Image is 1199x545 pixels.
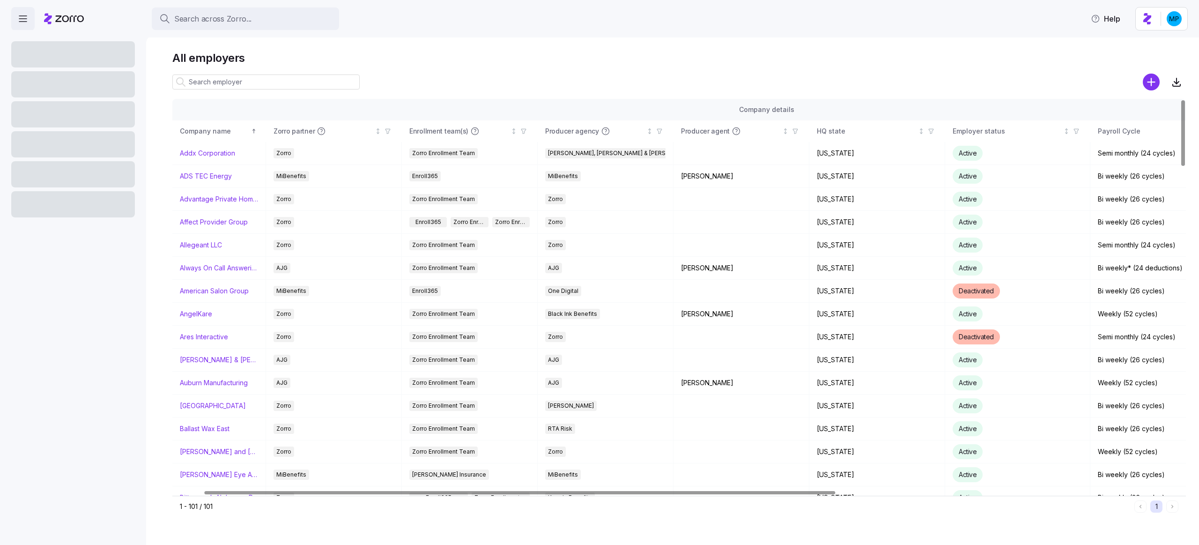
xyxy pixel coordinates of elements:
div: Company name [180,126,249,136]
th: HQ stateNot sorted [809,120,945,142]
span: Search across Zorro... [174,13,252,25]
td: [PERSON_NAME] [674,165,809,188]
div: Payroll Cycle [1098,126,1197,136]
td: [US_STATE] [809,372,945,395]
span: Zorro [276,401,291,411]
span: Active [959,149,977,157]
span: Zorro Enrollment Team [412,240,475,250]
div: HQ state [817,126,916,136]
button: Next page [1166,500,1178,513]
span: Zorro [276,194,291,204]
span: Zorro Enrollment Team [412,263,475,273]
td: [US_STATE] [809,165,945,188]
span: Producer agent [681,127,730,136]
a: Affect Provider Group [180,217,248,227]
span: Zorro Enrollment Team [412,355,475,365]
span: MiBenefits [276,286,306,296]
span: Zorro Enrollment Team [412,424,475,434]
span: MiBenefits [548,470,578,480]
a: Auburn Manufacturing [180,378,248,388]
td: [PERSON_NAME] [674,303,809,326]
span: [PERSON_NAME] Insurance [412,470,486,480]
td: [PERSON_NAME] [674,257,809,280]
span: Enroll365 [412,171,438,181]
div: Not sorted [646,128,653,134]
span: Active [959,356,977,364]
div: Not sorted [375,128,381,134]
button: Search across Zorro... [152,7,339,30]
h1: All employers [172,51,1186,65]
a: ADS TEC Energy [180,172,232,181]
td: [US_STATE] [809,463,945,486]
span: MiBenefits [276,171,306,181]
span: Active [959,172,977,180]
a: Bittercreek Alehouse, Red Feather Lounge, Diablo & Sons Saloon [180,493,258,502]
span: Enroll365 [415,217,441,227]
span: Active [959,470,977,478]
a: Addx Corporation [180,149,235,158]
td: [US_STATE] [809,142,945,165]
span: Zorro [276,148,291,158]
div: Employer status [953,126,1061,136]
td: [US_STATE] [809,418,945,440]
span: [PERSON_NAME] [548,401,594,411]
div: 1 - 101 / 101 [180,502,1131,511]
span: Active [959,310,977,318]
td: [US_STATE] [809,326,945,349]
span: Black Ink Benefits [548,309,597,319]
span: Zorro [548,332,563,342]
td: [PERSON_NAME] [674,372,809,395]
span: Zorro Enrollment Team [412,148,475,158]
a: Ballast Wax East [180,424,229,433]
span: [PERSON_NAME], [PERSON_NAME] & [PERSON_NAME] [548,148,695,158]
div: Not sorted [511,128,517,134]
a: Allegeant LLC [180,240,222,250]
td: [US_STATE] [809,486,945,509]
span: Active [959,241,977,249]
span: Producer agency [545,127,599,136]
span: Deactivated [959,287,994,295]
span: Zorro [276,424,291,434]
div: Not sorted [782,128,789,134]
a: American Salon Group [180,286,249,296]
th: Producer agencyNot sorted [538,120,674,142]
span: Zorro Enrollment Experts [495,217,527,227]
span: Active [959,218,977,226]
span: Zorro Enrollment Team [412,309,475,319]
input: Search employer [172,75,360,90]
span: Active [959,402,977,410]
span: Zorro Enrollment Team [412,378,475,388]
td: [US_STATE] [809,234,945,257]
th: Producer agentNot sorted [674,120,809,142]
span: Active [959,195,977,203]
img: b954e4dfce0f5620b9225907d0f7229f [1167,11,1182,26]
span: Zorro Enrollment Team [412,332,475,342]
td: [US_STATE] [809,257,945,280]
th: Employer statusNot sorted [945,120,1090,142]
span: Zorro Enrollment Team [412,401,475,411]
td: [US_STATE] [809,280,945,303]
button: Help [1083,9,1128,28]
span: MiBenefits [548,171,578,181]
span: Deactivated [959,333,994,341]
a: Always On Call Answering Service [180,263,258,273]
a: [PERSON_NAME] & [PERSON_NAME]'s [180,355,258,365]
span: AJG [548,263,559,273]
a: AngelKare [180,309,212,319]
span: Zorro [548,194,563,204]
a: [PERSON_NAME] and [PERSON_NAME]'s Furniture [180,447,258,456]
a: [PERSON_NAME] Eye Associates [180,470,258,479]
span: One Digital [548,286,578,296]
span: AJG [548,378,559,388]
span: Zorro Enrollment Team [412,447,475,457]
span: Zorro [276,217,291,227]
svg: add icon [1143,74,1160,90]
span: Active [959,448,977,455]
span: Zorro [276,240,291,250]
span: AJG [548,355,559,365]
div: Sorted ascending [251,128,257,134]
span: Zorro [276,332,291,342]
button: Previous page [1134,500,1147,513]
a: Ares Interactive [180,332,228,342]
span: Zorro partner [274,127,315,136]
